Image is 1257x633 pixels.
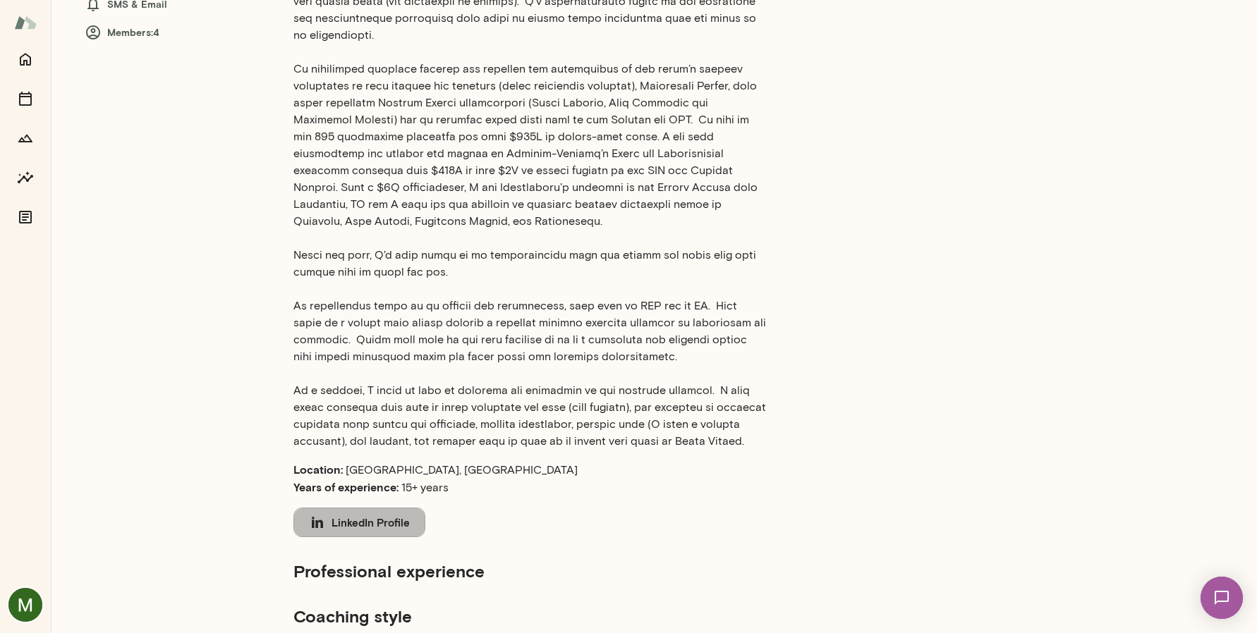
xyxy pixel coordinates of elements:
[14,9,37,36] img: Mento
[85,24,265,41] h6: Members: 4
[293,560,767,582] h5: Professional experience
[293,462,343,476] b: Location:
[293,479,767,496] p: 15+ years
[293,480,399,493] b: Years of experience:
[11,164,40,192] button: Insights
[293,605,767,627] h5: Coaching style
[293,508,425,537] button: LinkedIn Profile
[11,203,40,231] button: Documents
[11,85,40,113] button: Sessions
[11,45,40,73] button: Home
[8,588,42,622] img: Menandro (Andre) Cruz
[293,461,767,479] p: [GEOGRAPHIC_DATA], [GEOGRAPHIC_DATA]
[11,124,40,152] button: Growth Plan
